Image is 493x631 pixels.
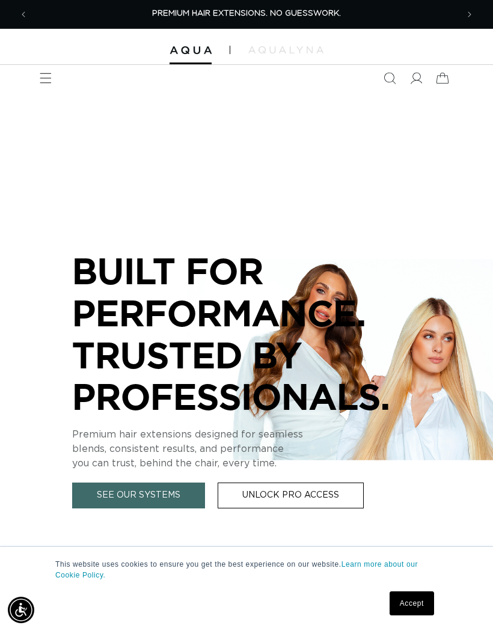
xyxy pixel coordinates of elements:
img: Aqua Hair Extensions [170,46,212,55]
div: Accessibility Menu [8,597,34,623]
span: PREMIUM HAIR EXTENSIONS. NO GUESSWORK. [152,10,341,17]
a: Unlock Pro Access [218,483,364,508]
button: Next announcement [456,1,483,28]
p: This website uses cookies to ensure you get the best experience on our website. [55,559,438,581]
summary: Search [376,65,403,91]
summary: Menu [32,65,59,91]
a: Accept [390,591,434,615]
p: BUILT FOR PERFORMANCE. TRUSTED BY PROFESSIONALS. [72,250,421,417]
a: See Our Systems [72,483,205,508]
p: Premium hair extensions designed for seamless blends, consistent results, and performance you can... [72,427,421,471]
button: Previous announcement [10,1,37,28]
img: aqualyna.com [248,46,323,53]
